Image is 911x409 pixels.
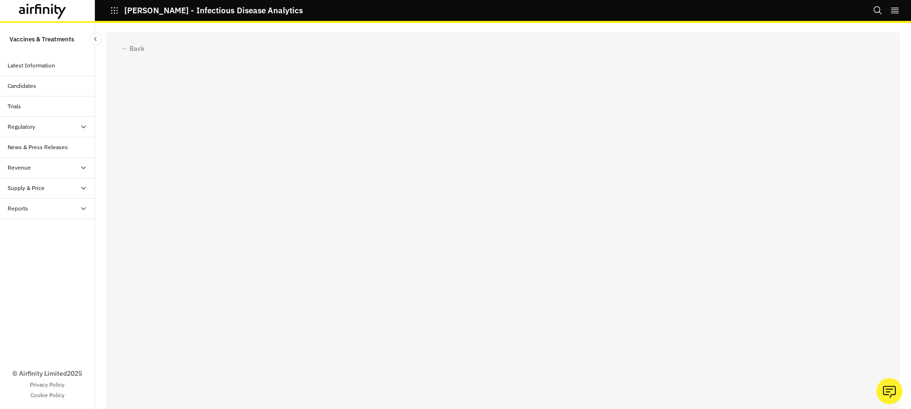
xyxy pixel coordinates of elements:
[873,2,883,19] button: Search
[8,184,45,192] div: Supply & Price
[30,391,65,399] a: Cookie Policy
[8,61,55,70] div: Latest Information
[8,123,35,131] div: Regulatory
[8,82,36,90] div: Candidates
[110,2,303,19] button: [PERSON_NAME] - Infectious Disease Analytics
[89,33,102,45] button: Close Sidebar
[8,204,28,213] div: Reports
[8,143,68,152] div: News & Press Releases
[9,30,74,48] p: Vaccines & Treatments
[124,6,303,15] p: [PERSON_NAME] - Infectious Disease Analytics
[121,44,145,54] div: ← Back
[8,102,21,111] div: Trials
[12,369,82,379] p: © Airfinity Limited 2025
[30,380,65,389] a: Privacy Policy
[876,378,902,404] button: Ask our analysts
[8,163,31,172] div: Revenue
